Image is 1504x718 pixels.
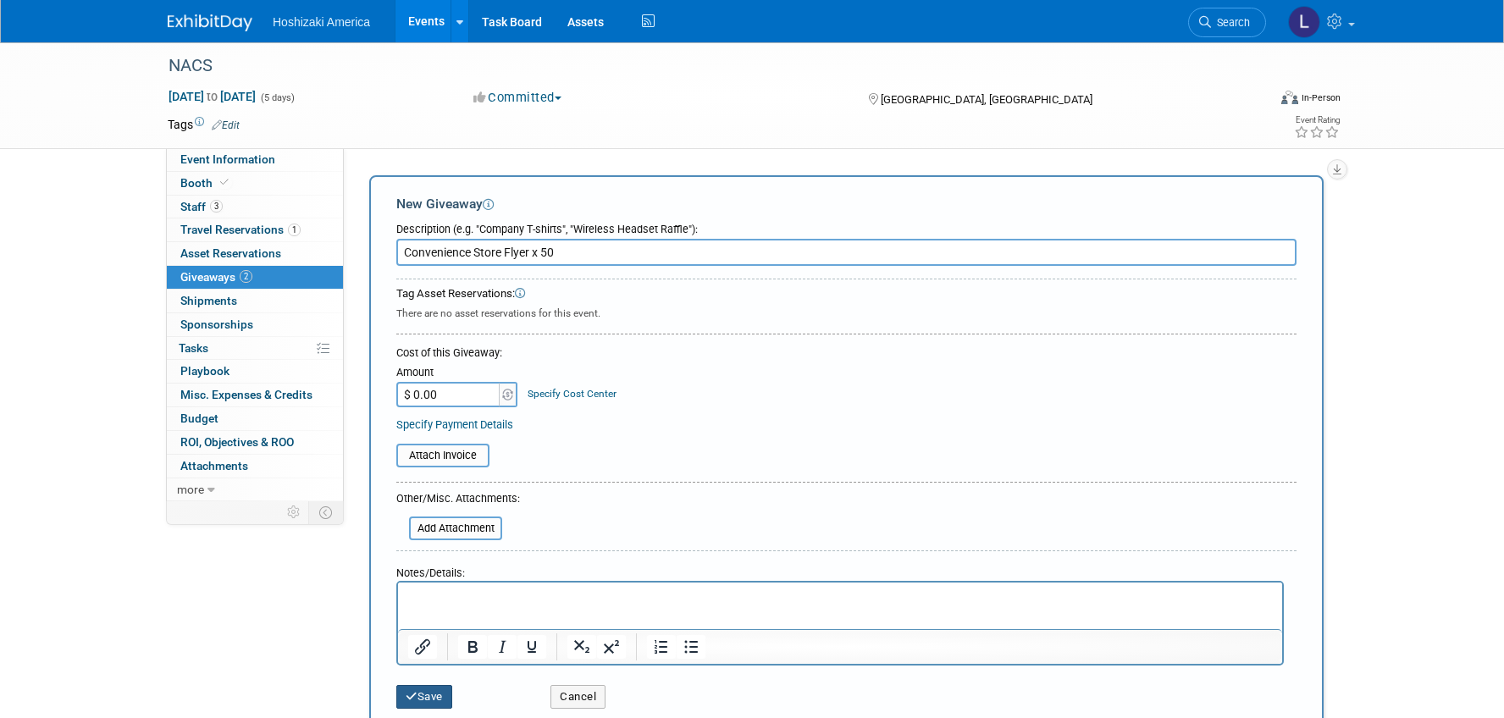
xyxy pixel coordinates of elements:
span: more [177,483,204,496]
span: Tasks [179,341,208,355]
span: (5 days) [259,92,295,103]
div: In-Person [1301,91,1341,104]
span: Misc. Expenses & Credits [180,388,312,401]
span: Asset Reservations [180,246,281,260]
button: Subscript [567,635,596,659]
div: New Giveaway [396,195,1297,213]
span: Playbook [180,364,229,378]
a: Staff3 [167,196,343,218]
a: more [167,478,343,501]
button: Cancel [550,685,605,709]
div: Cost of this Giveaway: [396,345,1297,361]
a: Giveaways2 [167,266,343,289]
iframe: Rich Text Area [398,583,1282,629]
span: Attachments [180,459,248,472]
a: ROI, Objectives & ROO [167,431,343,454]
td: Personalize Event Tab Strip [279,501,309,523]
img: ExhibitDay [168,14,252,31]
div: Description (e.g. "Company T-shirts", "Wireless Headset Raffle"): [396,214,1297,237]
div: Event Format [1166,88,1341,113]
a: Sponsorships [167,313,343,336]
button: Committed [467,89,568,107]
span: Sponsorships [180,318,253,331]
a: Misc. Expenses & Credits [167,384,343,406]
span: Hoshizaki America [273,15,370,29]
span: 3 [210,200,223,213]
button: Bullet list [677,635,705,659]
a: Tasks [167,337,343,360]
div: Amount [396,365,519,382]
a: Shipments [167,290,343,312]
span: to [204,90,220,103]
span: Search [1211,16,1250,29]
span: Shipments [180,294,237,307]
td: Toggle Event Tabs [309,501,344,523]
a: Budget [167,407,343,430]
a: Specify Cost Center [528,388,617,400]
i: Booth reservation complete [220,178,229,187]
a: Travel Reservations1 [167,218,343,241]
span: Budget [180,411,218,425]
button: Bold [458,635,487,659]
button: Insert/edit link [408,635,437,659]
span: Event Information [180,152,275,166]
button: Superscript [597,635,626,659]
a: Search [1188,8,1266,37]
div: Tag Asset Reservations: [396,286,1297,302]
img: Format-Inperson.png [1281,91,1298,104]
span: Booth [180,176,232,190]
a: Attachments [167,455,343,478]
span: [GEOGRAPHIC_DATA], [GEOGRAPHIC_DATA] [881,93,1092,106]
button: Save [396,685,452,709]
div: Notes/Details: [396,558,1284,581]
button: Numbered list [647,635,676,659]
button: Underline [517,635,546,659]
div: NACS [163,51,1241,81]
td: Tags [168,116,240,133]
a: Specify Payment Details [396,418,513,431]
span: ROI, Objectives & ROO [180,435,294,449]
a: Booth [167,172,343,195]
button: Italic [488,635,517,659]
span: Travel Reservations [180,223,301,236]
a: Asset Reservations [167,242,343,265]
span: 2 [240,270,252,283]
a: Edit [212,119,240,131]
a: Playbook [167,360,343,383]
div: Other/Misc. Attachments: [396,491,520,511]
div: There are no asset reservations for this event. [396,302,1297,321]
a: Event Information [167,148,343,171]
span: Staff [180,200,223,213]
img: Lori Northeim [1288,6,1320,38]
div: Event Rating [1294,116,1340,124]
span: [DATE] [DATE] [168,89,257,104]
span: Giveaways [180,270,252,284]
span: 1 [288,224,301,236]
